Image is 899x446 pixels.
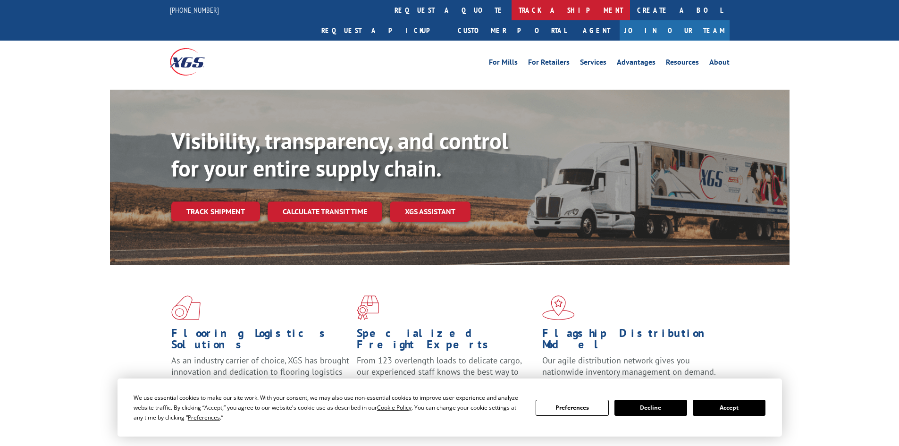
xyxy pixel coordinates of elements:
a: Resources [666,59,699,69]
a: Request a pickup [314,20,451,41]
img: xgs-icon-flagship-distribution-model-red [542,295,575,320]
b: Visibility, transparency, and control for your entire supply chain. [171,126,508,183]
p: From 123 overlength loads to delicate cargo, our experienced staff knows the best way to move you... [357,355,535,397]
h1: Flooring Logistics Solutions [171,328,350,355]
a: XGS ASSISTANT [390,202,471,222]
h1: Specialized Freight Experts [357,328,535,355]
a: Advantages [617,59,655,69]
span: Our agile distribution network gives you nationwide inventory management on demand. [542,355,716,377]
img: xgs-icon-focused-on-flooring-red [357,295,379,320]
div: We use essential cookies to make our site work. With your consent, we may also use non-essential ... [134,393,524,422]
a: About [709,59,730,69]
a: For Retailers [528,59,570,69]
a: Agent [573,20,620,41]
img: xgs-icon-total-supply-chain-intelligence-red [171,295,201,320]
a: Track shipment [171,202,260,221]
div: Cookie Consent Prompt [118,379,782,437]
span: As an industry carrier of choice, XGS has brought innovation and dedication to flooring logistics... [171,355,349,388]
a: Services [580,59,606,69]
span: Cookie Policy [377,404,412,412]
a: Join Our Team [620,20,730,41]
span: Preferences [188,413,220,421]
a: Customer Portal [451,20,573,41]
button: Preferences [536,400,608,416]
a: For Mills [489,59,518,69]
button: Accept [693,400,765,416]
a: [PHONE_NUMBER] [170,5,219,15]
button: Decline [614,400,687,416]
a: Calculate transit time [268,202,382,222]
h1: Flagship Distribution Model [542,328,721,355]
